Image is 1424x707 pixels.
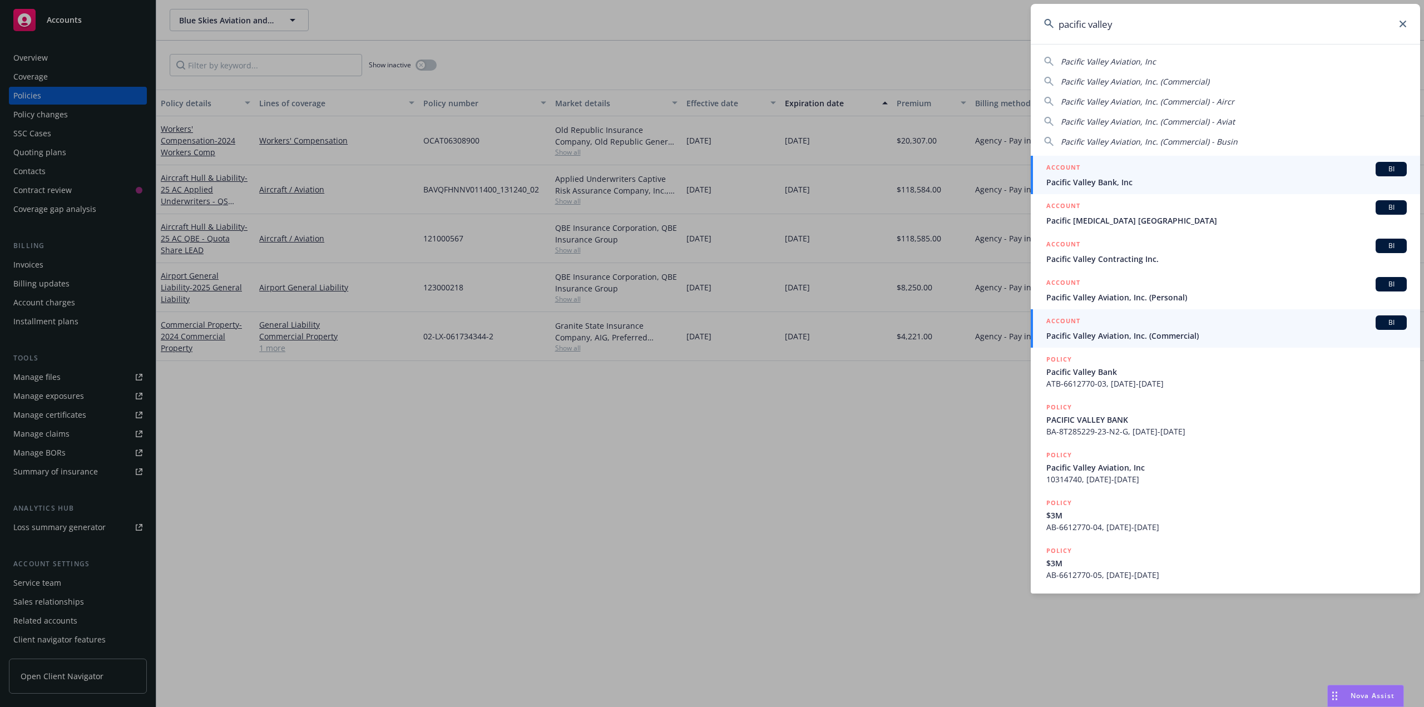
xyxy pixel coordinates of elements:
[1046,200,1080,214] h5: ACCOUNT
[1046,462,1407,473] span: Pacific Valley Aviation, Inc
[1046,402,1072,413] h5: POLICY
[1046,162,1080,175] h5: ACCOUNT
[1031,443,1420,491] a: POLICYPacific Valley Aviation, Inc10314740, [DATE]-[DATE]
[1061,116,1235,127] span: Pacific Valley Aviation, Inc. (Commercial) - Aviat
[1046,569,1407,581] span: AB-6612770-05, [DATE]-[DATE]
[1031,348,1420,395] a: POLICYPacific Valley BankATB-6612770-03, [DATE]-[DATE]
[1031,491,1420,539] a: POLICY$3MAB-6612770-04, [DATE]-[DATE]
[1031,395,1420,443] a: POLICYPACIFIC VALLEY BANKBA-8T285229-23-N2-G, [DATE]-[DATE]
[1031,194,1420,233] a: ACCOUNTBIPacific [MEDICAL_DATA] [GEOGRAPHIC_DATA]
[1061,96,1234,107] span: Pacific Valley Aviation, Inc. (Commercial) - Aircr
[1046,557,1407,569] span: $3M
[1046,426,1407,437] span: BA-8T285229-23-N2-G, [DATE]-[DATE]
[1031,233,1420,271] a: ACCOUNTBIPacific Valley Contracting Inc.
[1046,176,1407,188] span: Pacific Valley Bank, Inc
[1046,315,1080,329] h5: ACCOUNT
[1031,271,1420,309] a: ACCOUNTBIPacific Valley Aviation, Inc. (Personal)
[1046,497,1072,508] h5: POLICY
[1380,279,1402,289] span: BI
[1061,56,1156,67] span: Pacific Valley Aviation, Inc
[1046,378,1407,389] span: ATB-6612770-03, [DATE]-[DATE]
[1031,539,1420,587] a: POLICY$3MAB-6612770-05, [DATE]-[DATE]
[1031,4,1420,44] input: Search...
[1380,202,1402,212] span: BI
[1046,253,1407,265] span: Pacific Valley Contracting Inc.
[1046,521,1407,533] span: AB-6612770-04, [DATE]-[DATE]
[1046,354,1072,365] h5: POLICY
[1046,545,1072,556] h5: POLICY
[1380,318,1402,328] span: BI
[1380,241,1402,251] span: BI
[1046,330,1407,342] span: Pacific Valley Aviation, Inc. (Commercial)
[1061,136,1238,147] span: Pacific Valley Aviation, Inc. (Commercial) - Busin
[1046,449,1072,461] h5: POLICY
[1031,156,1420,194] a: ACCOUNTBIPacific Valley Bank, Inc
[1046,473,1407,485] span: 10314740, [DATE]-[DATE]
[1327,685,1404,707] button: Nova Assist
[1046,277,1080,290] h5: ACCOUNT
[1061,76,1209,87] span: Pacific Valley Aviation, Inc. (Commercial)
[1031,309,1420,348] a: ACCOUNTBIPacific Valley Aviation, Inc. (Commercial)
[1046,366,1407,378] span: Pacific Valley Bank
[1351,691,1395,700] span: Nova Assist
[1328,685,1342,706] div: Drag to move
[1046,215,1407,226] span: Pacific [MEDICAL_DATA] [GEOGRAPHIC_DATA]
[1046,239,1080,252] h5: ACCOUNT
[1380,164,1402,174] span: BI
[1046,414,1407,426] span: PACIFIC VALLEY BANK
[1046,510,1407,521] span: $3M
[1046,291,1407,303] span: Pacific Valley Aviation, Inc. (Personal)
